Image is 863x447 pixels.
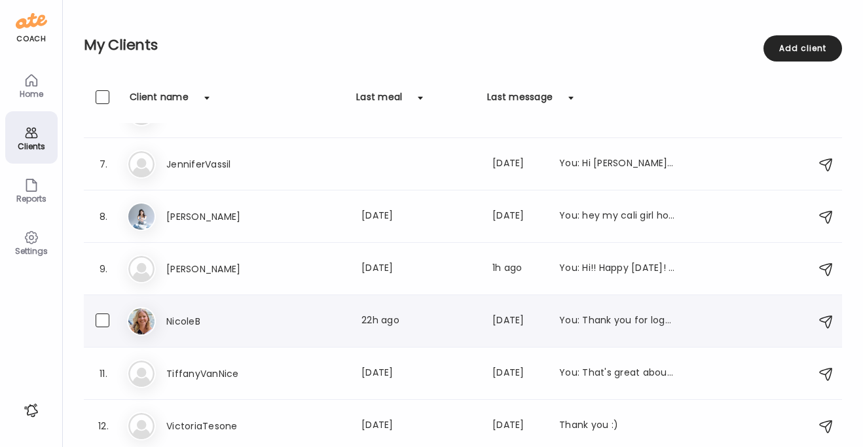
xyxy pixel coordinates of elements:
h2: My Clients [84,35,842,55]
img: ate [16,10,47,31]
div: [DATE] [361,418,477,434]
div: [DATE] [492,366,543,382]
div: You: Hi [PERSON_NAME]! So glad we’re connected on here. I’m excited to work together and looking ... [559,156,674,172]
div: [DATE] [361,209,477,224]
h3: [PERSON_NAME] [166,261,282,277]
h3: JenniferVassil [166,156,282,172]
div: [DATE] [492,313,543,329]
div: Home [8,90,55,98]
div: Last meal [356,90,402,111]
div: [DATE] [492,418,543,434]
div: Thank you :) [559,418,674,434]
div: 7. [96,156,111,172]
div: 12. [96,418,111,434]
div: Reports [8,194,55,203]
div: 11. [96,366,111,382]
div: coach [16,33,46,45]
div: You: Thank you for logging everything! I'm holding off on commenting until we meet so for now jus... [559,313,674,329]
div: Last message [487,90,553,111]
div: [DATE] [492,156,543,172]
div: [DATE] [492,209,543,224]
div: You: Hi!! Happy [DATE]! How is the training/fueling going?? [559,261,674,277]
div: [DATE] [361,366,477,382]
div: You: That's great about the yoga! [559,366,674,382]
h3: VictoriaTesone [166,418,282,434]
h3: TiffanyVanNice [166,366,282,382]
div: 9. [96,261,111,277]
h3: NicoleB [166,313,282,329]
div: You: hey my cali girl hows it going?! [559,209,674,224]
div: Add client [763,35,842,62]
div: Clients [8,142,55,151]
div: 1h ago [492,261,543,277]
h3: [PERSON_NAME] [166,209,282,224]
div: Client name [130,90,189,111]
div: 8. [96,209,111,224]
div: [DATE] [361,261,477,277]
div: 22h ago [361,313,477,329]
div: Settings [8,247,55,255]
